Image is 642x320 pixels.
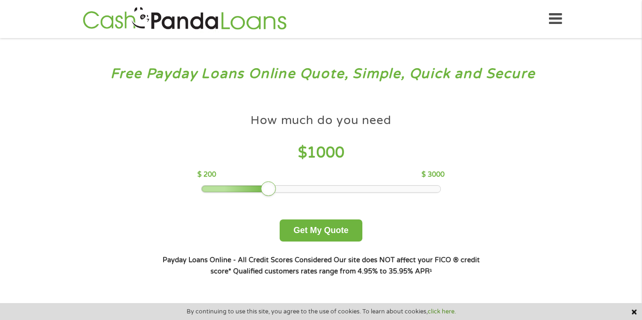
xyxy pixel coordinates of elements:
span: By continuing to use this site, you agree to the use of cookies. To learn about cookies, [187,308,456,315]
img: GetLoanNow Logo [80,6,290,32]
a: click here. [428,308,456,315]
p: $ 3000 [422,170,445,180]
h4: $ [197,143,444,163]
strong: Payday Loans Online - All Credit Scores Considered [163,256,332,264]
strong: Our site does NOT affect your FICO ® credit score* [211,256,480,275]
p: $ 200 [197,170,216,180]
h4: How much do you need [251,113,391,128]
button: Get My Quote [280,219,362,242]
span: 1000 [307,144,344,162]
h3: Free Payday Loans Online Quote, Simple, Quick and Secure [27,65,615,83]
strong: Qualified customers rates range from 4.95% to 35.95% APR¹ [233,267,432,275]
